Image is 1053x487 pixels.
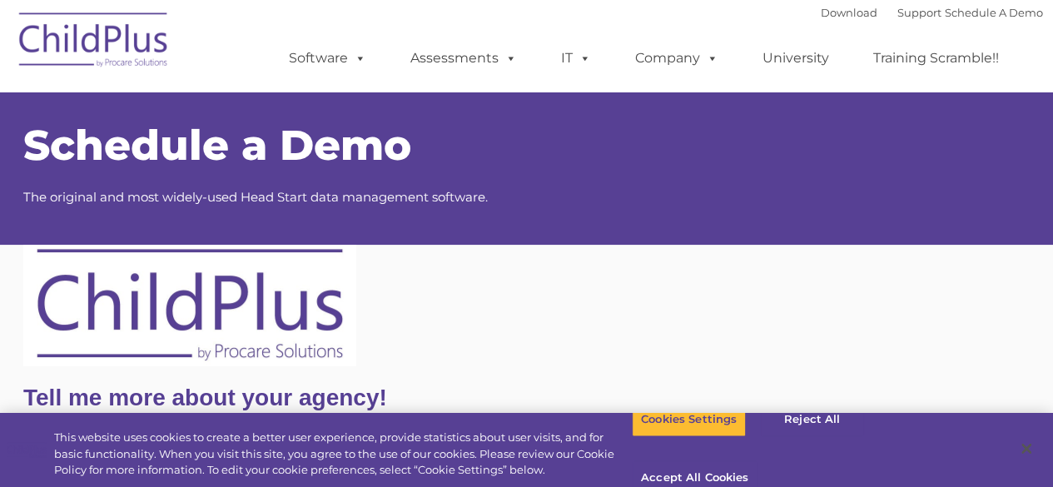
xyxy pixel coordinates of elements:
[821,6,1043,19] font: |
[632,402,746,437] button: Cookies Settings
[23,120,411,171] span: Schedule a Demo
[760,402,864,437] button: Reject All
[857,42,1016,75] a: Training Scramble!!
[618,42,735,75] a: Company
[544,42,608,75] a: IT
[394,42,534,75] a: Assessments
[746,42,846,75] a: University
[335,357,360,370] span: State
[897,6,941,19] a: Support
[821,6,877,19] a: Download
[945,6,1043,19] a: Schedule A Demo
[504,221,567,233] span: Website URL
[23,189,488,205] span: The original and most widely-used Head Start data management software.
[11,1,177,84] img: ChildPlus by Procare Solutions
[272,42,383,75] a: Software
[54,430,632,479] div: This website uses cookies to create a better user experience, provide statistics about user visit...
[671,357,715,370] span: Zip Code
[1008,430,1045,467] button: Close
[504,425,554,438] span: Last name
